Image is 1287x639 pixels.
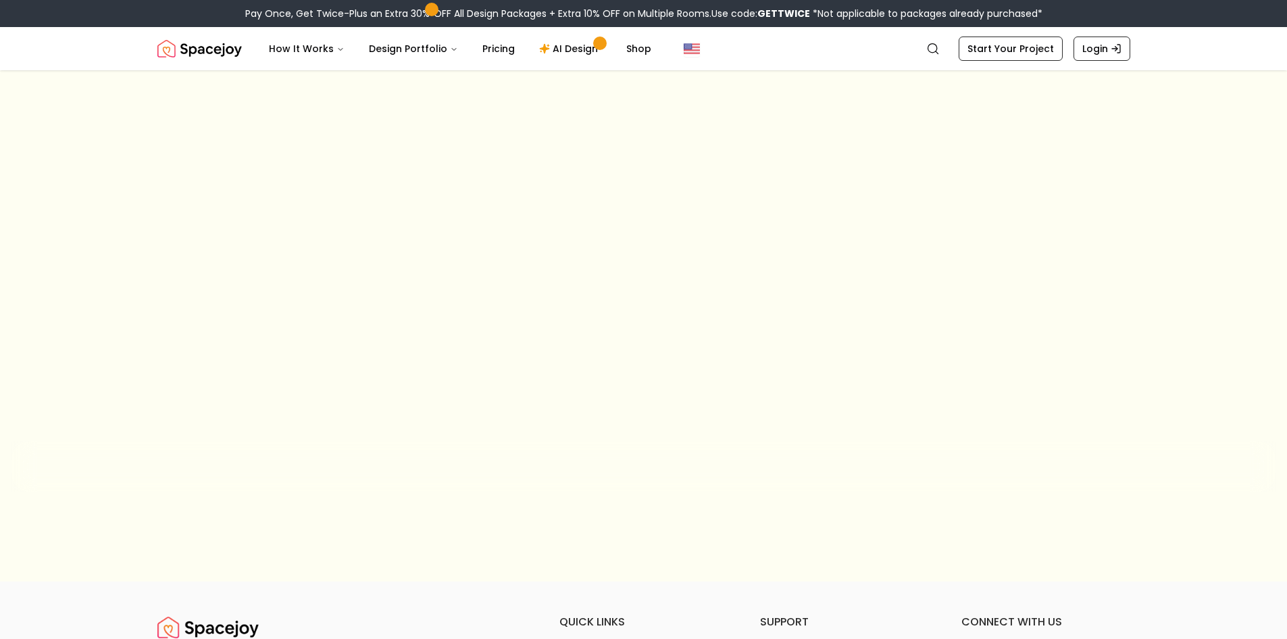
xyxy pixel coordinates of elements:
[615,35,662,62] a: Shop
[961,614,1130,630] h6: connect with us
[157,35,242,62] img: Spacejoy Logo
[959,37,1063,61] a: Start Your Project
[258,35,355,62] button: How It Works
[760,614,929,630] h6: support
[358,35,469,62] button: Design Portfolio
[711,7,810,20] span: Use code:
[245,7,1042,20] div: Pay Once, Get Twice-Plus an Extra 30% OFF All Design Packages + Extra 10% OFF on Multiple Rooms.
[472,35,526,62] a: Pricing
[810,7,1042,20] span: *Not applicable to packages already purchased*
[157,27,1130,70] nav: Global
[528,35,613,62] a: AI Design
[1074,37,1130,61] a: Login
[559,614,728,630] h6: quick links
[684,41,700,57] img: United States
[157,35,242,62] a: Spacejoy
[757,7,810,20] b: GETTWICE
[258,35,662,62] nav: Main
